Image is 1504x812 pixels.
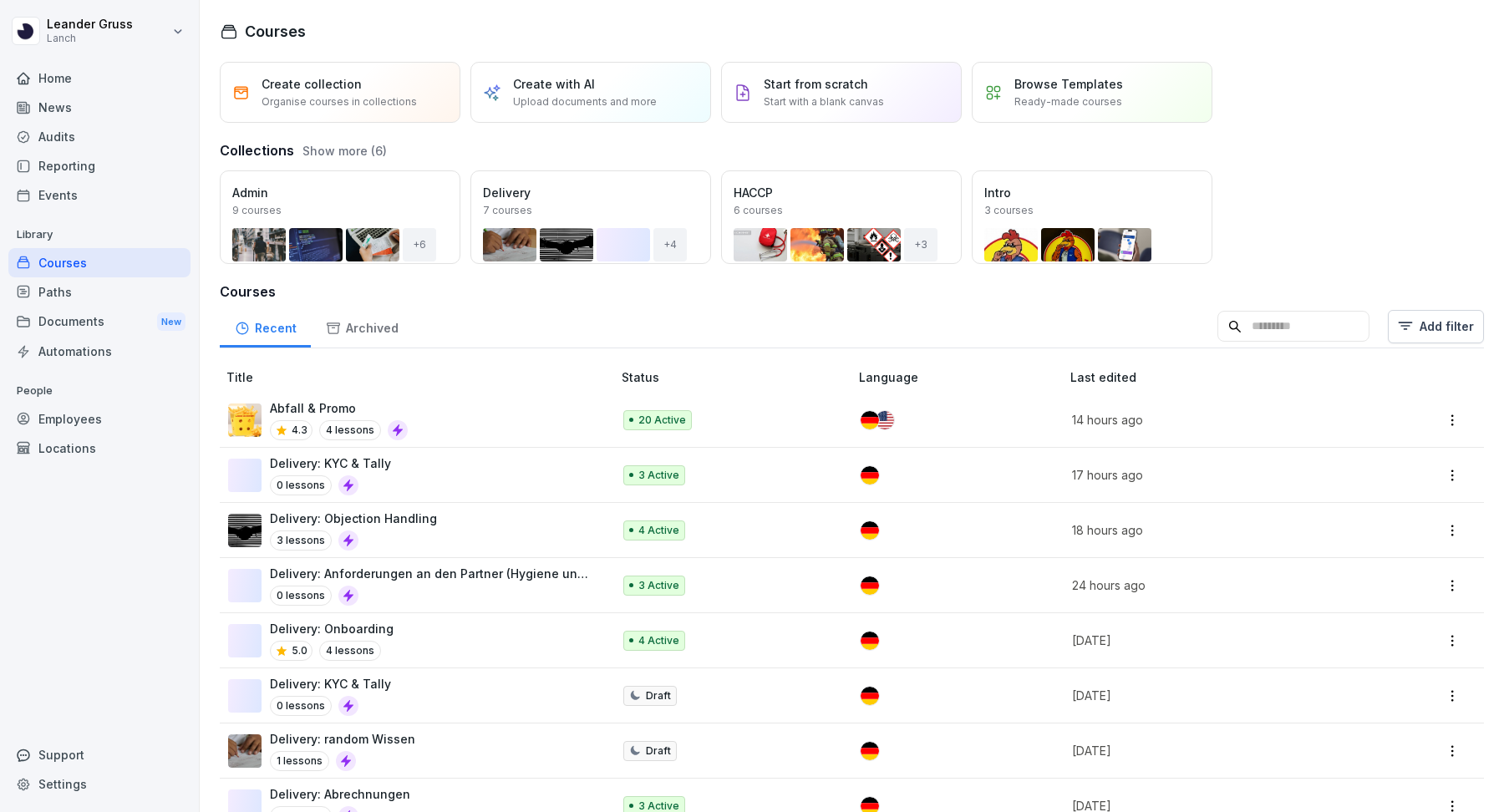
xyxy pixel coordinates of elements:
[638,523,679,538] p: 4 Active
[861,411,879,429] img: de.svg
[319,641,381,661] p: 4 lessons
[646,688,671,703] p: Draft
[1388,310,1484,343] button: Add filter
[8,378,191,404] p: People
[270,399,408,417] p: Abfall & Promo
[262,94,417,109] p: Organise courses in collections
[1072,742,1358,759] p: [DATE]
[270,565,595,582] p: Delivery: Anforderungen an den Partner (Hygiene und Sign Criteria)
[8,277,191,307] a: Paths
[876,411,894,429] img: us.svg
[513,94,657,109] p: Upload documents and more
[638,468,679,483] p: 3 Active
[403,228,436,261] div: + 6
[8,769,191,799] a: Settings
[157,312,185,332] div: New
[8,151,191,180] a: Reporting
[1070,368,1378,386] p: Last edited
[270,530,332,551] p: 3 lessons
[220,282,1484,302] h3: Courses
[245,20,306,43] h1: Courses
[904,228,937,261] div: + 3
[270,696,332,716] p: 0 lessons
[270,675,391,693] p: Delivery: KYC & Tally
[232,184,448,201] p: Admin
[270,475,332,495] p: 0 lessons
[270,785,410,803] p: Delivery: Abrechnungen
[646,743,671,759] p: Draft
[638,578,679,593] p: 3 Active
[1014,94,1122,109] p: Ready-made courses
[270,510,437,527] p: Delivery: Objection Handling
[764,75,868,93] p: Start from scratch
[638,413,686,428] p: 20 Active
[861,632,879,650] img: de.svg
[622,368,853,386] p: Status
[8,180,191,210] a: Events
[226,368,615,386] p: Title
[1072,521,1358,539] p: 18 hours ago
[861,466,879,485] img: de.svg
[8,307,191,337] a: DocumentsNew
[8,434,191,463] a: Locations
[861,687,879,705] img: de.svg
[232,203,282,218] p: 9 courses
[270,586,332,606] p: 0 lessons
[734,184,949,201] p: HACCP
[47,18,133,32] p: Leander Gruss
[8,63,191,93] a: Home
[228,403,262,437] img: urw3ytc7x1v5bfur977du01f.png
[8,93,191,122] a: News
[984,203,1034,218] p: 3 courses
[1072,687,1358,704] p: [DATE]
[764,94,884,109] p: Start with a blank canvas
[8,248,191,277] a: Courses
[262,75,362,93] p: Create collection
[8,122,191,151] div: Audits
[859,368,1064,386] p: Language
[8,307,191,337] div: Documents
[292,643,307,658] p: 5.0
[513,75,595,93] p: Create with AI
[220,140,294,160] h3: Collections
[8,221,191,248] p: Library
[220,170,460,264] a: Admin9 courses+6
[734,203,783,218] p: 6 courses
[972,170,1212,264] a: Intro3 courses
[292,423,307,438] p: 4.3
[47,33,133,44] p: Lanch
[1072,411,1358,429] p: 14 hours ago
[270,751,329,771] p: 1 lessons
[483,184,699,201] p: Delivery
[470,170,711,264] a: Delivery7 courses+4
[302,142,387,160] button: Show more (6)
[270,620,394,637] p: Delivery: Onboarding
[228,514,262,547] img: uim5gx7fz7npk6ooxrdaio0l.png
[311,305,413,348] a: Archived
[8,404,191,434] div: Employees
[861,521,879,540] img: de.svg
[8,740,191,769] div: Support
[228,734,262,768] img: mpfmley57t9j09lh7hbj74ms.png
[8,337,191,366] a: Automations
[653,228,687,261] div: + 4
[1014,75,1123,93] p: Browse Templates
[638,633,679,648] p: 4 Active
[1072,466,1358,484] p: 17 hours ago
[483,203,532,218] p: 7 courses
[984,184,1200,201] p: Intro
[1072,576,1358,594] p: 24 hours ago
[220,305,311,348] a: Recent
[721,170,962,264] a: HACCP6 courses+3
